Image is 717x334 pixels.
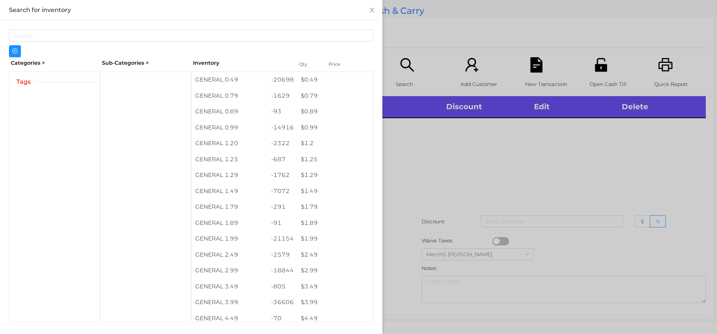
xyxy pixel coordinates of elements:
[192,199,267,215] div: GENERAL 1.79
[192,247,267,263] div: GENERAL 2.49
[267,88,298,104] div: -1629
[192,135,267,151] div: GENERAL 1.20
[297,104,373,120] div: $ 0.89
[267,183,298,199] div: -7072
[192,183,267,199] div: GENERAL 1.49
[192,120,267,136] div: GENERAL 0.99
[327,59,357,70] div: Price
[297,72,373,88] div: $ 0.49
[297,135,373,151] div: $ 1.2
[297,279,373,295] div: $ 3.49
[297,167,373,183] div: $ 1.29
[9,6,373,14] div: Search for inventory
[192,279,267,295] div: GENERAL 3.49
[267,120,298,136] div: -14916
[13,77,34,86] span: Tags
[297,59,320,70] div: Qty
[267,135,298,151] div: -2322
[267,231,298,247] div: -21154
[193,59,290,67] div: Inventory
[192,215,267,231] div: GENERAL 1.89
[297,294,373,310] div: $ 3.99
[297,310,373,327] div: $ 4.49
[267,72,298,88] div: -20698
[192,263,267,279] div: GENERAL 2.99
[9,45,21,57] button: icon: plus-circle
[267,310,298,327] div: -70
[192,294,267,310] div: GENERAL 3.99
[297,231,373,247] div: $ 1.99
[297,247,373,263] div: $ 2.49
[297,88,373,104] div: $ 0.79
[192,151,267,168] div: GENERAL 1.25
[267,263,298,279] div: -18844
[100,57,191,69] div: Sub-Categories >
[297,151,373,168] div: $ 1.25
[297,199,373,215] div: $ 1.79
[297,183,373,199] div: $ 1.49
[267,215,298,231] div: -91
[192,167,267,183] div: GENERAL 1.29
[297,120,373,136] div: $ 0.99
[369,7,375,13] i: icon: close
[267,167,298,183] div: -1762
[192,88,267,104] div: GENERAL 0.79
[267,199,298,215] div: -291
[267,279,298,295] div: -805
[9,30,373,42] input: Search...
[267,151,298,168] div: -687
[267,104,298,120] div: -93
[267,247,298,263] div: -2579
[267,294,298,310] div: -36606
[192,310,267,327] div: GENERAL 4.49
[297,215,373,231] div: $ 1.89
[192,72,267,88] div: GENERAL 0.49
[9,57,100,69] div: Categories >
[192,104,267,120] div: GENERAL 0.89
[192,231,267,247] div: GENERAL 1.99
[297,263,373,279] div: $ 2.99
